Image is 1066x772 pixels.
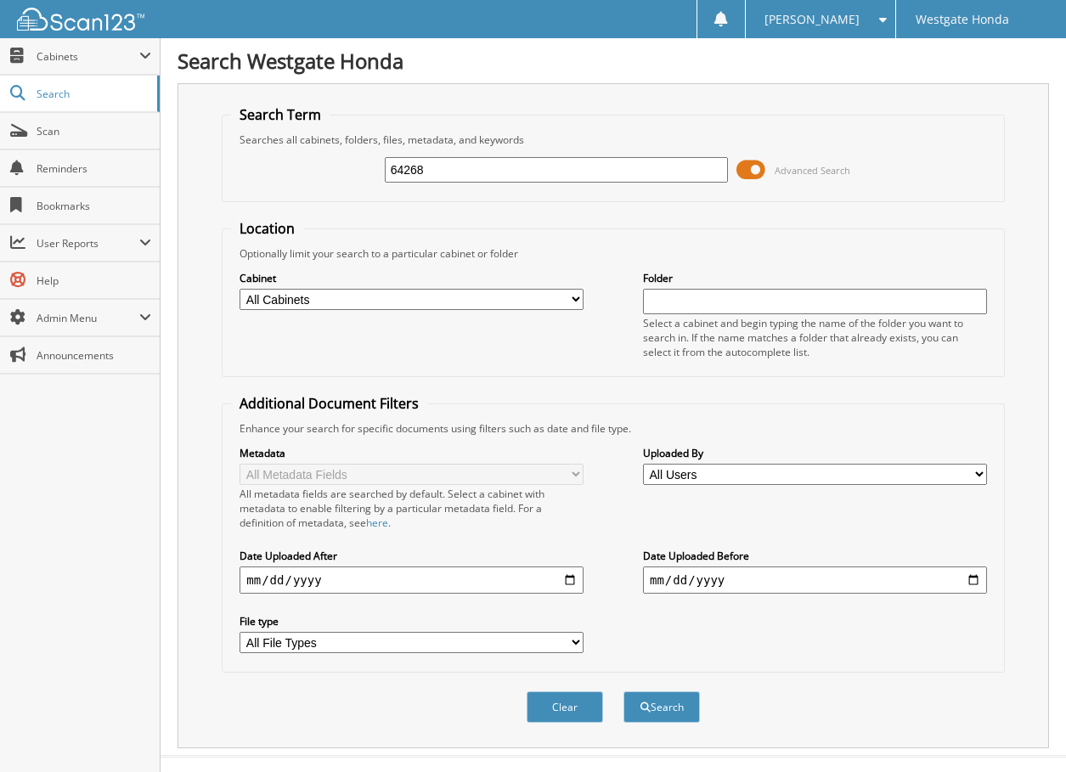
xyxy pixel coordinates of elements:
[231,132,995,147] div: Searches all cabinets, folders, files, metadata, and keywords
[231,246,995,261] div: Optionally limit your search to a particular cabinet or folder
[764,14,860,25] span: [PERSON_NAME]
[240,487,584,530] div: All metadata fields are searched by default. Select a cabinet with metadata to enable filtering b...
[37,311,139,325] span: Admin Menu
[240,549,584,563] label: Date Uploaded After
[366,516,388,530] a: here
[231,105,330,124] legend: Search Term
[240,614,584,628] label: File type
[231,394,427,413] legend: Additional Document Filters
[37,273,151,288] span: Help
[37,348,151,363] span: Announcements
[623,691,700,723] button: Search
[231,219,303,238] legend: Location
[37,87,149,101] span: Search
[643,566,987,594] input: end
[37,199,151,213] span: Bookmarks
[643,271,987,285] label: Folder
[37,236,139,251] span: User Reports
[916,14,1009,25] span: Westgate Honda
[17,8,144,31] img: scan123-logo-white.svg
[527,691,603,723] button: Clear
[643,549,987,563] label: Date Uploaded Before
[240,446,584,460] label: Metadata
[37,124,151,138] span: Scan
[178,47,1049,75] h1: Search Westgate Honda
[240,271,584,285] label: Cabinet
[37,161,151,176] span: Reminders
[240,566,584,594] input: start
[37,49,139,64] span: Cabinets
[231,421,995,436] div: Enhance your search for specific documents using filters such as date and file type.
[775,164,850,177] span: Advanced Search
[981,690,1066,772] iframe: Chat Widget
[643,446,987,460] label: Uploaded By
[643,316,987,359] div: Select a cabinet and begin typing the name of the folder you want to search in. If the name match...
